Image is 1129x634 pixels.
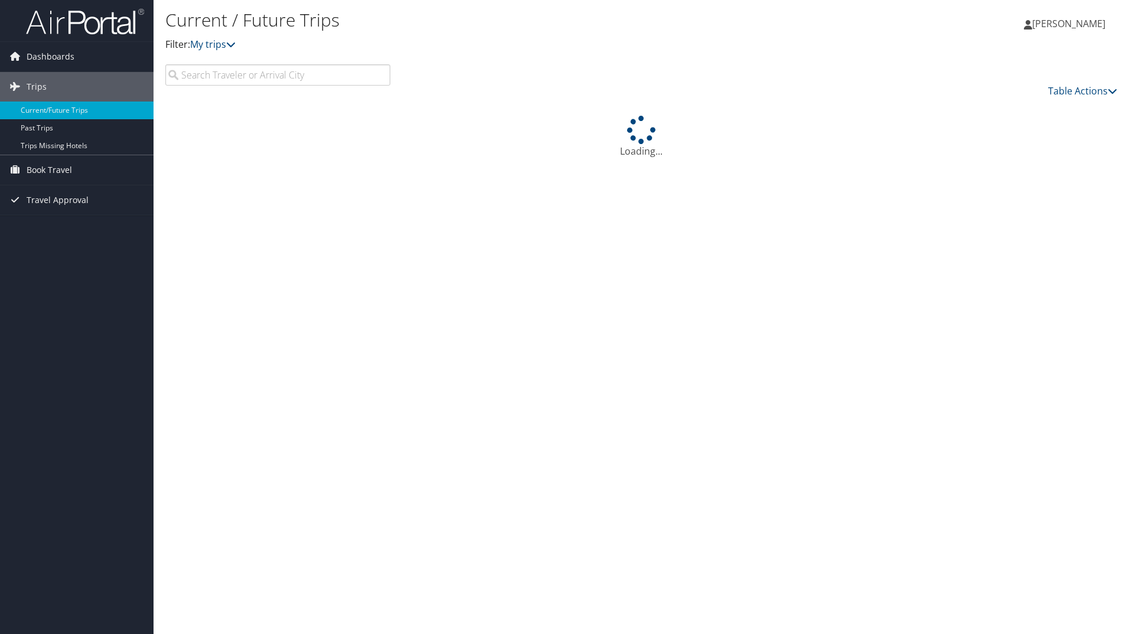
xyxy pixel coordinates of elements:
[1032,17,1105,30] span: [PERSON_NAME]
[26,8,144,35] img: airportal-logo.png
[27,185,89,215] span: Travel Approval
[165,37,800,53] p: Filter:
[1048,84,1117,97] a: Table Actions
[165,64,390,86] input: Search Traveler or Arrival City
[27,155,72,185] span: Book Travel
[165,116,1117,158] div: Loading...
[190,38,236,51] a: My trips
[27,42,74,71] span: Dashboards
[165,8,800,32] h1: Current / Future Trips
[1024,6,1117,41] a: [PERSON_NAME]
[27,72,47,102] span: Trips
